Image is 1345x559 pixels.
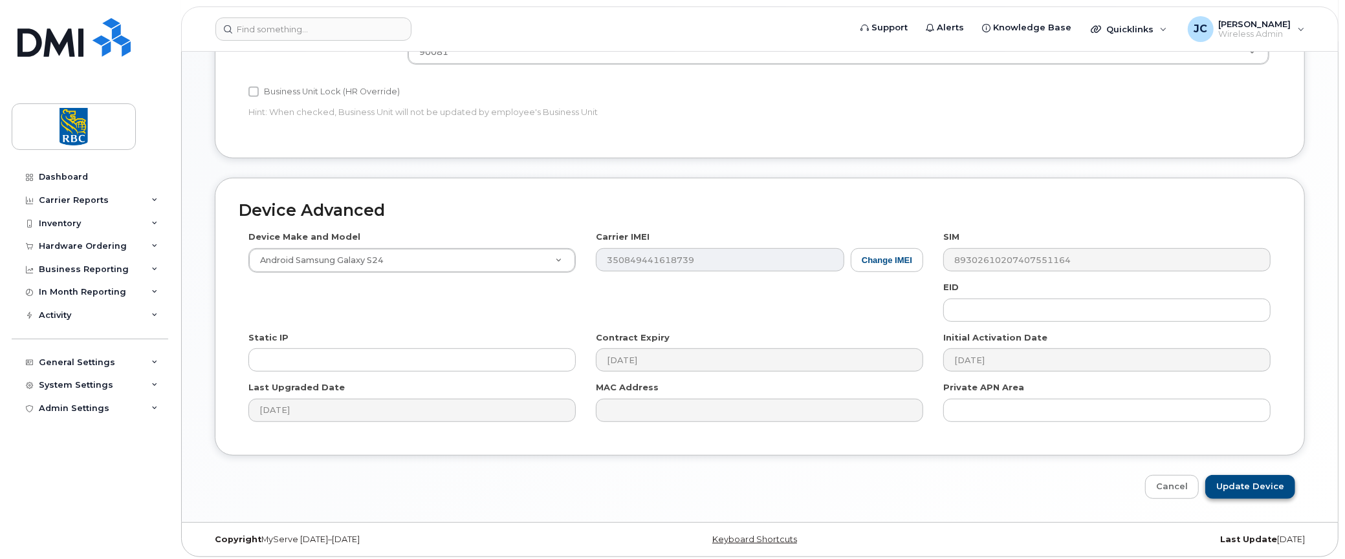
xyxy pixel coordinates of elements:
[239,202,1281,220] h2: Device Advanced
[215,17,411,41] input: Find something...
[248,332,289,344] label: Static IP
[248,106,923,118] p: Hint: When checked, Business Unit will not be updated by employee's Business Unit
[252,255,384,266] span: Android Samsung Galaxy S24
[1179,16,1314,42] div: Jenn Carlson
[596,332,670,344] label: Contract Expiry
[973,15,1080,41] a: Knowledge Base
[1205,475,1295,499] input: Update Device
[248,84,400,100] label: Business Unit Lock (HR Override)
[993,21,1071,34] span: Knowledge Base
[1145,475,1199,499] a: Cancel
[596,381,659,394] label: MAC Address
[937,21,964,34] span: Alerts
[1219,19,1291,29] span: [PERSON_NAME]
[943,381,1024,394] label: Private APN Area
[215,534,261,544] strong: Copyright
[871,21,908,34] span: Support
[943,231,959,243] label: SIM
[205,534,575,545] div: MyServe [DATE]–[DATE]
[851,15,917,41] a: Support
[419,47,448,57] span: 90081
[596,231,650,243] label: Carrier IMEI
[1219,29,1291,39] span: Wireless Admin
[248,381,345,394] label: Last Upgraded Date
[917,15,973,41] a: Alerts
[408,41,1269,64] a: 90081
[943,332,1047,344] label: Initial Activation Date
[851,248,923,272] button: Change IMEI
[1106,24,1154,34] span: Quicklinks
[248,87,259,97] input: Business Unit Lock (HR Override)
[1082,16,1176,42] div: Quicklinks
[248,231,360,243] label: Device Make and Model
[1220,534,1277,544] strong: Last Update
[249,249,575,272] a: Android Samsung Galaxy S24
[712,534,797,544] a: Keyboard Shortcuts
[945,534,1315,545] div: [DATE]
[943,281,959,293] label: EID
[1194,21,1207,37] span: JC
